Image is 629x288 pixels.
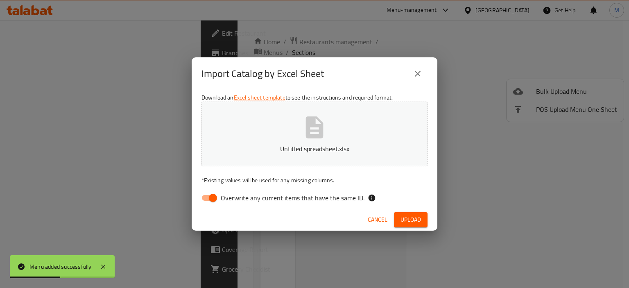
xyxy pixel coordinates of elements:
[368,215,387,225] span: Cancel
[201,176,428,184] p: Existing values will be used for any missing columns.
[192,90,437,209] div: Download an to see the instructions and required format.
[201,102,428,166] button: Untitled spreadsheet.xlsx
[29,262,92,271] div: Menu added successfully
[221,193,364,203] span: Overwrite any current items that have the same ID.
[394,212,428,227] button: Upload
[368,194,376,202] svg: If the overwrite option isn't selected, then the items that match an existing ID will be ignored ...
[234,92,285,103] a: Excel sheet template
[214,144,415,154] p: Untitled spreadsheet.xlsx
[201,67,324,80] h2: Import Catalog by Excel Sheet
[400,215,421,225] span: Upload
[408,64,428,84] button: close
[364,212,391,227] button: Cancel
